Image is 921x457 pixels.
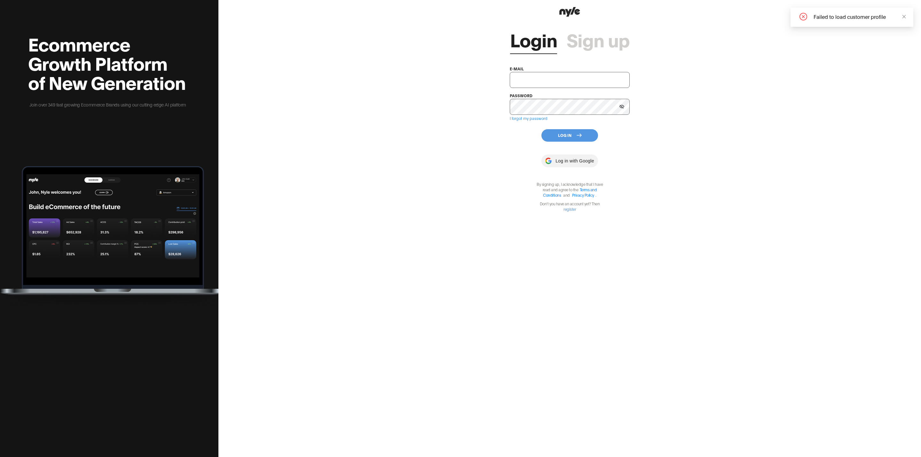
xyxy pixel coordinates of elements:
a: Sign up [567,30,630,49]
p: Don't you have an account yet? Then [533,201,607,212]
button: Log in with Google [541,154,598,167]
a: Privacy Policy [572,193,594,197]
a: Login [510,30,557,49]
label: password [510,93,532,98]
a: I forgot my password [510,116,547,121]
span: and [562,193,571,197]
p: Join over 349 fast growing Ecommerce Brands using our cutting edge AI platform [28,101,187,108]
p: By signing up, I acknowledge that I have read and agree to the . [533,181,607,198]
h2: Ecommerce Growth Platform of New Generation [28,34,187,91]
div: Failed to load customer profile [814,13,906,20]
span: close-circle [799,13,807,20]
label: e-mail [510,66,524,71]
a: Terms and Conditions [543,187,597,197]
button: Log In [541,129,598,142]
span: close [902,14,906,19]
a: register [563,207,576,211]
